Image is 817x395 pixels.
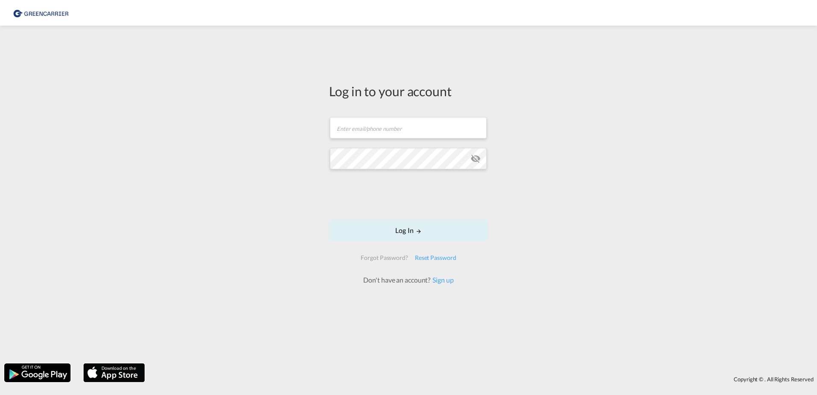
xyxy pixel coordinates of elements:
md-icon: icon-eye-off [470,153,481,164]
img: 1378a7308afe11ef83610d9e779c6b34.png [13,3,71,23]
div: Log in to your account [329,82,488,100]
button: LOGIN [329,220,488,241]
div: Reset Password [411,250,460,265]
iframe: reCAPTCHA [344,178,473,211]
img: google.png [3,363,71,383]
div: Don't have an account? [354,275,463,285]
img: apple.png [82,363,146,383]
div: Copyright © . All Rights Reserved [149,372,817,386]
div: Forgot Password? [357,250,411,265]
input: Enter email/phone number [330,117,487,139]
a: Sign up [430,276,453,284]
